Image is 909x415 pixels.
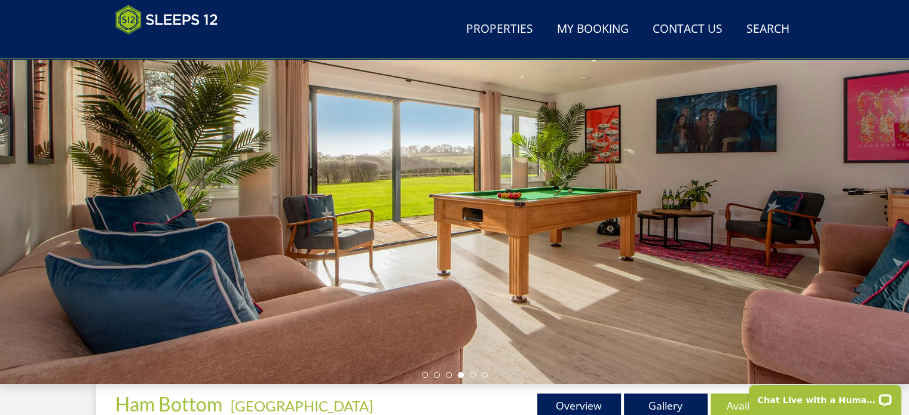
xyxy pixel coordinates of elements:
[461,16,538,43] a: Properties
[226,397,373,414] span: -
[742,16,794,43] a: Search
[648,16,727,43] a: Contact Us
[231,397,373,414] a: [GEOGRAPHIC_DATA]
[552,16,633,43] a: My Booking
[109,42,235,52] iframe: Customer reviews powered by Trustpilot
[741,377,909,415] iframe: LiveChat chat widget
[115,5,218,35] img: Sleeps 12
